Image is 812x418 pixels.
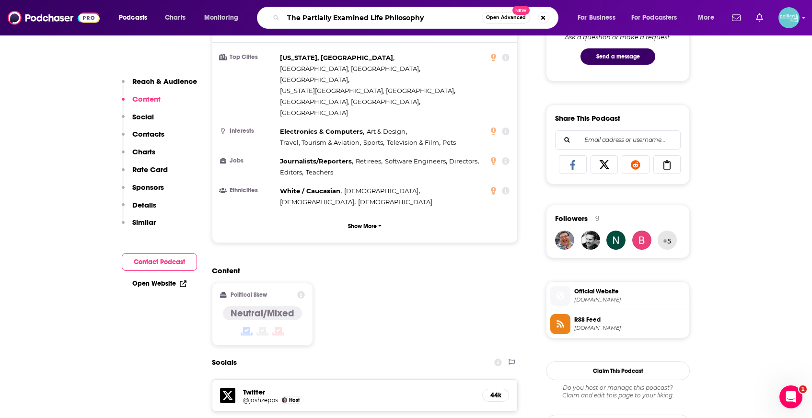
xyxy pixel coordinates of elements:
span: Art & Design [367,128,406,135]
span: Travel, Tourism & Aviation [280,139,360,146]
button: Charts [122,147,155,165]
div: Claim and edit this page to your liking. [546,384,690,399]
span: [GEOGRAPHIC_DATA] [280,109,348,116]
span: White / Caucasian [280,187,340,195]
span: , [280,137,361,148]
button: open menu [691,10,726,25]
button: +5 [658,231,677,250]
img: User Profile [778,7,800,28]
p: Content [132,94,161,104]
span: Official Website [574,287,685,296]
span: For Business [578,11,615,24]
h2: Content [212,266,510,275]
button: Send a message [580,48,655,65]
span: , [280,197,356,208]
span: New [512,6,530,15]
h3: Interests [220,128,276,134]
h3: Top Cities [220,54,276,60]
span: , [280,167,303,178]
p: Contacts [132,129,164,139]
span: omnycontent.com [574,325,685,332]
h2: Socials [212,353,237,372]
span: More [698,11,714,24]
button: Reach & Audience [122,77,197,94]
div: 9 [595,214,600,223]
span: Software Engineers [385,157,446,165]
button: Claim This Podcast [546,361,690,380]
iframe: Intercom live chat [779,385,802,408]
span: Pets [442,139,456,146]
h2: Political Skew [231,291,267,298]
a: Open Website [132,279,186,288]
a: Josh Szeps [282,397,287,403]
a: Charts [159,10,191,25]
button: open menu [197,10,251,25]
span: [DEMOGRAPHIC_DATA] [280,198,354,206]
span: Editors [280,168,302,176]
button: Contact Podcast [122,253,197,271]
img: bvw12344 [632,231,651,250]
span: 1 [799,385,807,393]
a: Share on Facebook [559,155,587,174]
span: , [280,63,420,74]
span: Journalists/Reporters [280,157,352,165]
button: open menu [112,10,160,25]
span: Directors [449,157,477,165]
p: Details [132,200,156,209]
span: , [356,156,383,167]
span: [US_STATE], [GEOGRAPHIC_DATA] [280,54,393,61]
h3: Share This Podcast [555,114,620,123]
a: Show notifications dropdown [752,10,767,26]
button: Sponsors [122,183,164,200]
button: Details [122,200,156,218]
img: wjonson1 [555,231,574,250]
p: Sponsors [132,183,164,192]
a: Share on Reddit [622,155,650,174]
span: , [280,186,342,197]
span: [GEOGRAPHIC_DATA] [280,76,348,83]
a: Show notifications dropdown [728,10,744,26]
span: Charts [165,11,186,24]
p: Charts [132,147,155,156]
input: Search podcasts, credits, & more... [283,10,482,25]
img: JamieWoodhouse [581,231,600,250]
a: Copy Link [653,155,681,174]
span: dm.org.au [574,296,685,303]
span: , [280,74,349,85]
span: Do you host or manage this podcast? [546,384,690,392]
span: [US_STATE][GEOGRAPHIC_DATA], [GEOGRAPHIC_DATA] [280,87,454,94]
span: [DEMOGRAPHIC_DATA] [358,198,432,206]
span: [GEOGRAPHIC_DATA], [GEOGRAPHIC_DATA] [280,65,419,72]
h3: Jobs [220,158,276,164]
a: RSS Feed[DOMAIN_NAME] [550,314,685,334]
h3: Ethnicities [220,187,276,194]
span: Host [289,397,300,403]
button: open menu [571,10,627,25]
span: Teachers [306,168,333,176]
span: Electronics & Computers [280,128,363,135]
span: , [367,126,407,137]
a: Official Website[DOMAIN_NAME] [550,286,685,306]
p: Social [132,112,154,121]
img: Podchaser - Follow, Share and Rate Podcasts [8,9,100,27]
span: Open Advanced [486,15,526,20]
span: , [280,85,455,96]
button: Open AdvancedNew [482,12,530,23]
button: Social [122,112,154,130]
span: Monitoring [204,11,238,24]
span: Sports [363,139,383,146]
div: Search podcasts, credits, & more... [266,7,568,29]
a: @joshzepps [243,396,278,404]
button: Contacts [122,129,164,147]
span: , [385,156,447,167]
p: Show More [348,223,377,230]
h5: Twitter [243,387,475,396]
span: , [280,96,420,107]
span: , [280,156,353,167]
input: Email address or username... [563,131,673,149]
span: [DEMOGRAPHIC_DATA] [344,187,418,195]
span: , [344,186,420,197]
